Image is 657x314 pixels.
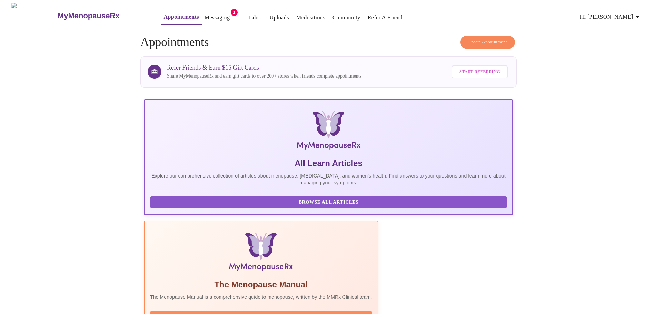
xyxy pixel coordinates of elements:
[185,232,337,274] img: Menopause Manual
[140,36,517,49] h4: Appointments
[57,4,147,28] a: MyMenopauseRx
[468,38,507,46] span: Create Appointment
[161,10,202,25] button: Appointments
[243,11,265,24] button: Labs
[460,36,515,49] button: Create Appointment
[452,65,508,78] button: Start Referring
[365,11,406,24] button: Refer a Friend
[164,12,199,22] a: Appointments
[150,279,372,290] h5: The Menopause Manual
[150,158,507,169] h5: All Learn Articles
[231,9,238,16] span: 1
[269,13,289,22] a: Uploads
[267,11,292,24] button: Uploads
[580,12,641,22] span: Hi [PERSON_NAME]
[150,172,507,186] p: Explore our comprehensive collection of articles about menopause, [MEDICAL_DATA], and women's hea...
[459,68,500,76] span: Start Referring
[293,11,328,24] button: Medications
[11,3,57,29] img: MyMenopauseRx Logo
[296,13,325,22] a: Medications
[58,11,120,20] h3: MyMenopauseRx
[248,13,260,22] a: Labs
[206,111,451,152] img: MyMenopauseRx Logo
[332,13,360,22] a: Community
[150,199,509,205] a: Browse All Articles
[202,11,232,24] button: Messaging
[330,11,363,24] button: Community
[150,294,372,301] p: The Menopause Manual is a comprehensive guide to menopause, written by the MMRx Clinical team.
[150,196,507,209] button: Browse All Articles
[205,13,230,22] a: Messaging
[577,10,644,24] button: Hi [PERSON_NAME]
[450,62,509,82] a: Start Referring
[167,64,361,71] h3: Refer Friends & Earn $15 Gift Cards
[157,198,500,207] span: Browse All Articles
[368,13,403,22] a: Refer a Friend
[167,73,361,80] p: Share MyMenopauseRx and earn gift cards to over 200+ stores when friends complete appointments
